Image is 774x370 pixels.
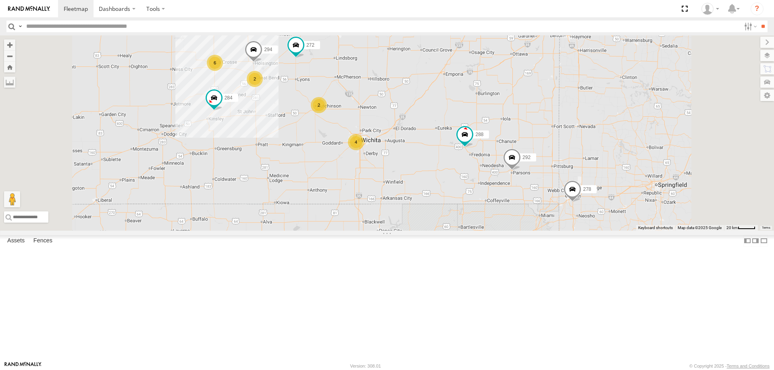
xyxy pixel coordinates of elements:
[751,2,764,15] i: ?
[724,225,758,231] button: Map Scale: 20 km per 40 pixels
[638,225,673,231] button: Keyboard shortcuts
[350,364,381,368] div: Version: 308.01
[207,55,223,71] div: 6
[3,235,29,246] label: Assets
[17,21,23,32] label: Search Query
[762,226,770,229] a: Terms (opens in new tab)
[760,90,774,101] label: Map Settings
[29,235,56,246] label: Fences
[475,132,483,137] span: 288
[4,39,15,50] button: Zoom in
[741,21,758,32] label: Search Filter Options
[583,186,591,192] span: 278
[264,46,272,52] span: 294
[306,42,314,48] span: 272
[522,155,531,160] span: 292
[743,235,751,247] label: Dock Summary Table to the Left
[727,364,770,368] a: Terms and Conditions
[311,97,327,113] div: 2
[4,50,15,62] button: Zoom out
[247,71,263,87] div: 2
[678,225,722,230] span: Map data ©2025 Google
[225,95,233,101] span: 284
[699,3,722,15] div: Steve Basgall
[4,62,15,72] button: Zoom Home
[726,225,738,230] span: 20 km
[8,6,50,12] img: rand-logo.svg
[4,76,15,88] label: Measure
[760,235,768,247] label: Hide Summary Table
[751,235,759,247] label: Dock Summary Table to the Right
[348,134,364,150] div: 4
[4,191,20,207] button: Drag Pegman onto the map to open Street View
[689,364,770,368] div: © Copyright 2025 -
[4,362,42,370] a: Visit our Website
